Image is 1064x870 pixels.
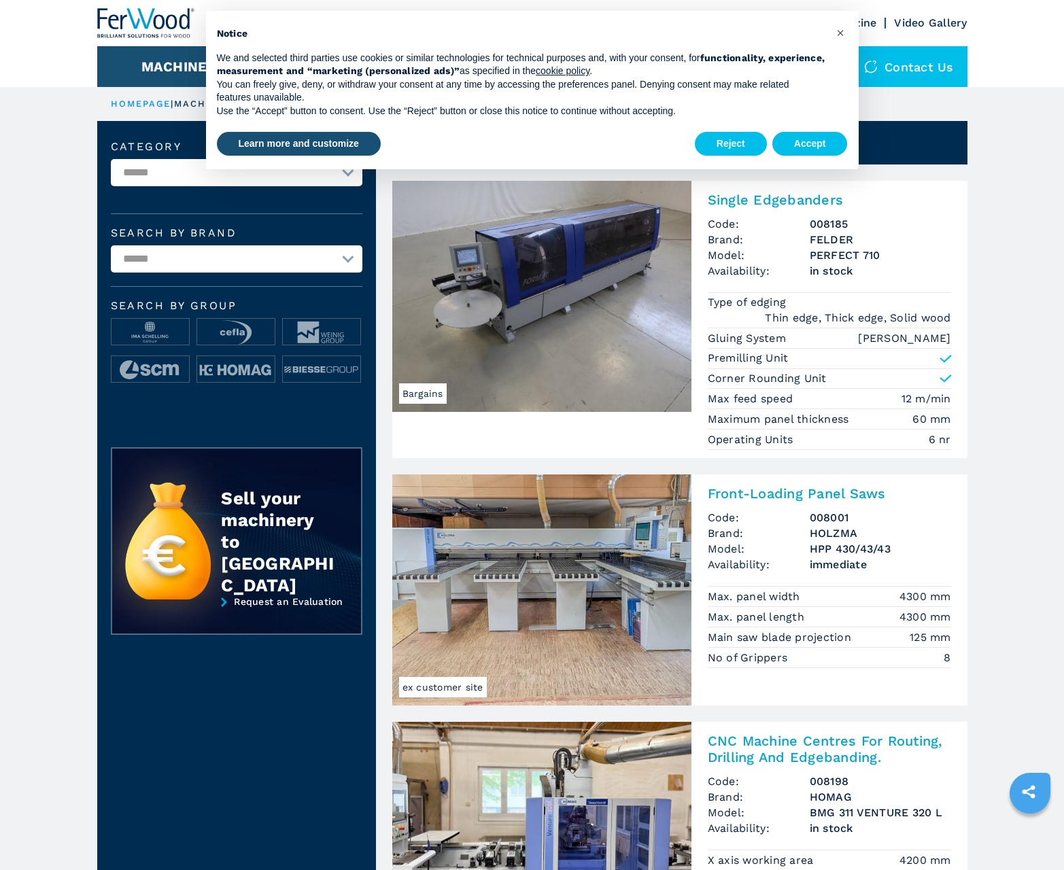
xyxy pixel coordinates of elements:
[217,78,826,105] p: You can freely give, deny, or withdraw your consent at any time by accessing the preferences pane...
[217,52,825,77] strong: functionality, experience, measurement and “marketing (personalized ads)”
[708,820,810,836] span: Availability:
[810,773,951,789] h3: 008198
[772,132,848,156] button: Accept
[708,853,817,868] p: X axis working area
[708,192,951,208] h2: Single Edgebanders
[221,487,334,596] div: Sell your machinery to [GEOGRAPHIC_DATA]
[708,650,791,665] p: No of Grippers
[708,295,790,310] p: Type of edging
[708,733,951,765] h2: CNC Machine Centres For Routing, Drilling And Edgebanding.
[864,60,878,73] img: Contact us
[97,8,195,38] img: Ferwood
[708,541,810,557] span: Model:
[708,557,810,572] span: Availability:
[836,24,844,41] span: ×
[810,541,951,557] h3: HPP 430/43/43
[174,98,233,110] p: machines
[392,181,967,458] a: Single Edgebanders FELDER PERFECT 710BargainsSingle EdgebandersCode:008185Brand:FELDERModel:PERFE...
[111,356,189,383] img: image
[708,805,810,820] span: Model:
[708,630,855,645] p: Main saw blade projection
[217,132,381,156] button: Learn more and customize
[810,247,951,263] h3: PERFECT 710
[810,789,951,805] h3: HOMAG
[708,510,810,525] span: Code:
[708,789,810,805] span: Brand:
[171,99,173,109] span: |
[912,411,950,427] em: 60 mm
[1012,775,1046,809] a: sharethis
[399,677,487,697] span: ex customer site
[708,232,810,247] span: Brand:
[217,52,826,78] p: We and selected third parties use cookies or similar technologies for technical purposes and, wit...
[708,610,808,625] p: Max. panel length
[899,589,951,604] em: 4300 mm
[399,383,447,404] span: Bargains
[708,589,804,604] p: Max. panel width
[810,557,951,572] span: immediate
[708,485,951,502] h2: Front-Loading Panel Saws
[708,216,810,232] span: Code:
[902,391,951,406] em: 12 m/min
[810,525,951,541] h3: HOLZMA
[894,16,967,29] a: Video Gallery
[708,525,810,541] span: Brand:
[944,650,950,665] em: 8
[708,351,789,366] p: Premilling Unit
[810,510,951,525] h3: 008001
[830,22,852,43] button: Close this notice
[392,181,691,412] img: Single Edgebanders FELDER PERFECT 710
[111,300,362,311] span: Search by group
[708,432,797,447] p: Operating Units
[708,331,790,346] p: Gluing System
[810,805,951,820] h3: BMG 311 VENTURE 320 L
[111,228,362,239] label: Search by brand
[708,412,853,427] p: Maximum panel thickness
[197,356,275,383] img: image
[111,596,362,645] a: Request an Evaluation
[899,609,951,625] em: 4300 mm
[141,58,216,75] button: Machines
[899,852,951,868] em: 4200 mm
[283,356,360,383] img: image
[810,216,951,232] h3: 008185
[111,319,189,346] img: image
[217,27,826,41] h2: Notice
[708,247,810,263] span: Model:
[708,263,810,279] span: Availability:
[910,629,951,645] em: 125 mm
[111,99,171,109] a: HOMEPAGE
[708,371,827,386] p: Corner Rounding Unit
[708,773,810,789] span: Code:
[810,232,951,247] h3: FELDER
[851,46,967,87] div: Contact us
[858,330,950,346] em: [PERSON_NAME]
[810,263,951,279] span: in stock
[708,391,797,406] p: Max feed speed
[810,820,951,836] span: in stock
[217,105,826,118] p: Use the “Accept” button to consent. Use the “Reject” button or close this notice to continue with...
[111,141,362,152] label: Category
[392,474,967,706] a: Front-Loading Panel Saws HOLZMA HPP 430/43/43ex customer siteFront-Loading Panel SawsCode:008001B...
[392,474,691,706] img: Front-Loading Panel Saws HOLZMA HPP 430/43/43
[536,65,589,76] a: cookie policy
[197,319,275,346] img: image
[1006,809,1054,860] iframe: Chat
[695,132,767,156] button: Reject
[283,319,360,346] img: image
[929,432,951,447] em: 6 nr
[765,310,950,326] em: Thin edge, Thick edge, Solid wood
